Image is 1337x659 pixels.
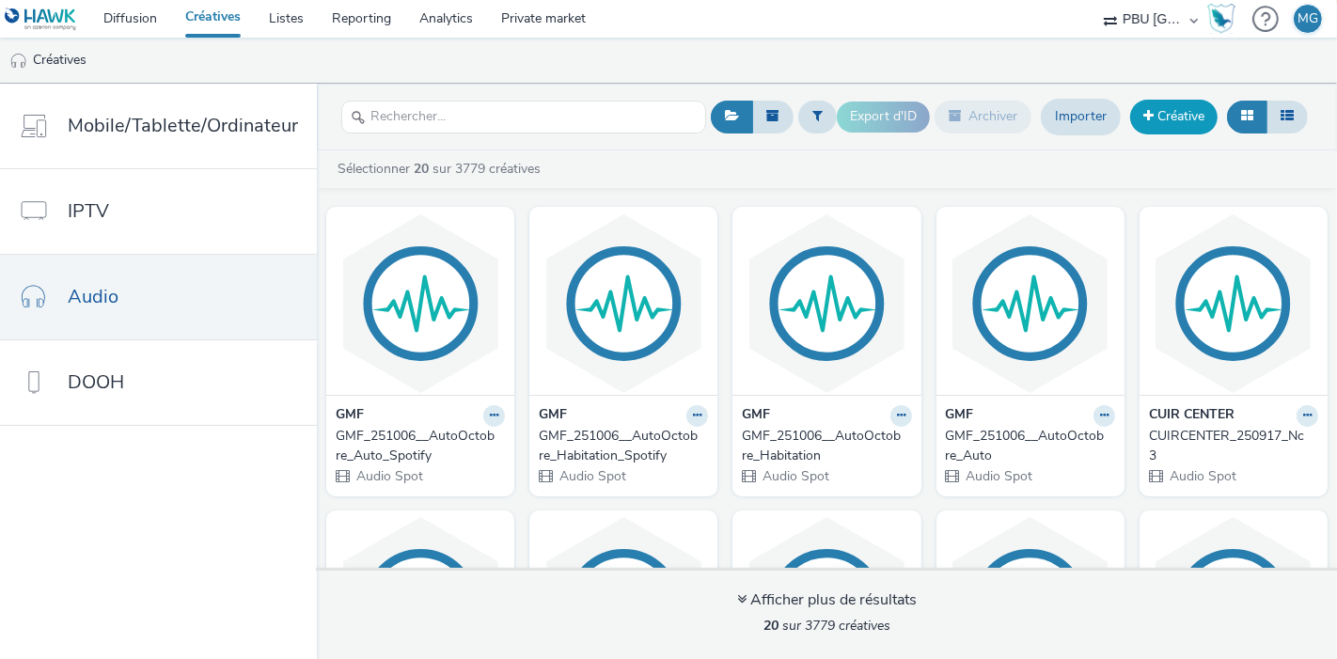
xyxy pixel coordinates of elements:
[68,112,298,139] span: Mobile/Tablette/Ordinateur
[354,467,423,485] span: Audio Spot
[946,427,1115,465] a: GMF_251006__AutoOctobre_Auto
[1207,4,1243,34] a: Hawk Academy
[946,405,974,427] strong: GMF
[539,405,567,427] strong: GMF
[1041,99,1121,134] a: Importer
[763,617,890,635] span: sur 3779 créatives
[837,102,930,132] button: Export d'ID
[742,427,911,465] a: GMF_251006__AutoOctobre_Habitation
[336,405,364,427] strong: GMF
[336,160,548,178] a: Sélectionner sur 3779 créatives
[1207,4,1235,34] img: Hawk Academy
[763,617,779,635] strong: 20
[336,427,505,465] a: GMF_251006__AutoOctobre_Auto_Spotify
[68,197,109,225] span: IPTV
[935,101,1031,133] button: Archiver
[539,427,708,465] a: GMF_251006__AutoOctobre_Habitation_Spotify
[1149,405,1235,427] strong: CUIR CENTER
[68,369,124,396] span: DOOH
[1168,467,1236,485] span: Audio Spot
[558,467,626,485] span: Audio Spot
[1266,101,1308,133] button: Liste
[1149,427,1318,465] a: CUIRCENTER_250917_Nc3
[946,427,1108,465] div: GMF_251006__AutoOctobre_Auto
[68,283,118,310] span: Audio
[941,212,1120,395] img: GMF_251006__AutoOctobre_Auto visual
[1144,212,1323,395] img: CUIRCENTER_250917_Nc3 visual
[1130,100,1218,133] a: Créative
[761,467,829,485] span: Audio Spot
[9,52,28,71] img: audio
[737,212,916,395] img: GMF_251006__AutoOctobre_Habitation visual
[534,212,713,395] img: GMF_251006__AutoOctobre_Habitation_Spotify visual
[965,467,1033,485] span: Audio Spot
[539,427,700,465] div: GMF_251006__AutoOctobre_Habitation_Spotify
[737,589,917,611] div: Afficher plus de résultats
[1149,427,1311,465] div: CUIRCENTER_250917_Nc3
[341,101,706,133] input: Rechercher...
[336,427,497,465] div: GMF_251006__AutoOctobre_Auto_Spotify
[1298,5,1318,33] div: MG
[742,427,904,465] div: GMF_251006__AutoOctobre_Habitation
[414,160,429,178] strong: 20
[1227,101,1267,133] button: Grille
[5,8,77,31] img: undefined Logo
[742,405,770,427] strong: GMF
[331,212,510,395] img: GMF_251006__AutoOctobre_Auto_Spotify visual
